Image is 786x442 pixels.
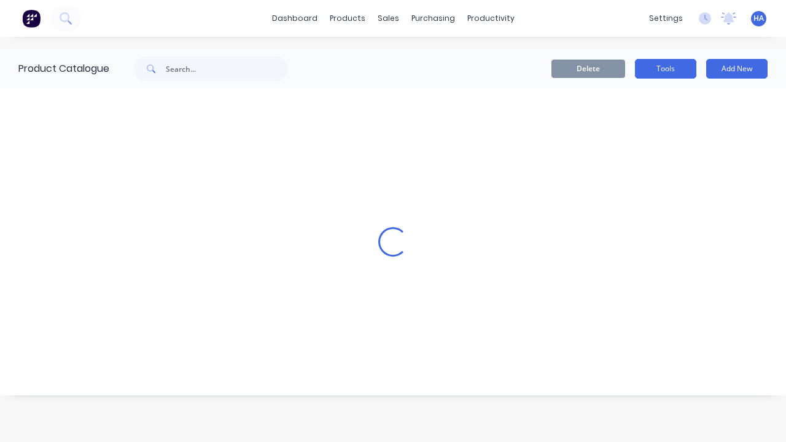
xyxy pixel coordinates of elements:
div: purchasing [405,9,461,28]
div: sales [372,9,405,28]
button: Add New [706,59,768,79]
input: Search... [166,56,287,81]
button: Tools [635,59,696,79]
img: Factory [22,9,41,28]
div: settings [643,9,689,28]
div: productivity [461,9,521,28]
span: HA [753,13,764,24]
a: dashboard [266,9,324,28]
button: Delete [551,60,625,78]
div: products [324,9,372,28]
